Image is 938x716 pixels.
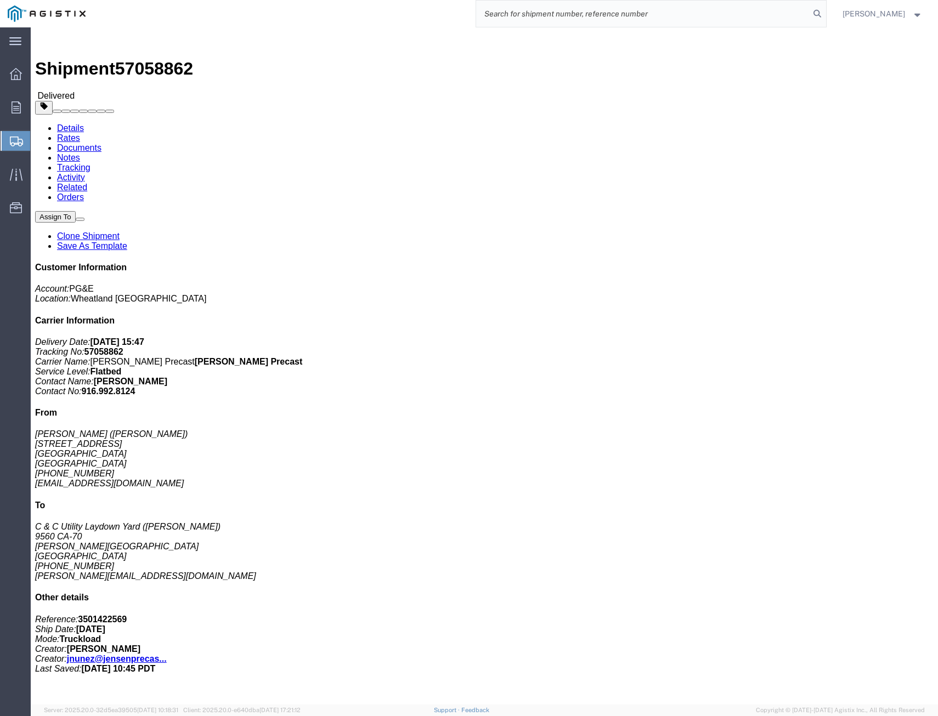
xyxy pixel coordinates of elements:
input: Search for shipment number, reference number [476,1,810,27]
button: [PERSON_NAME] [842,7,923,20]
a: Feedback [461,707,489,713]
a: Support [434,707,461,713]
img: logo [8,5,86,22]
span: [DATE] 17:21:12 [259,707,301,713]
span: [DATE] 10:18:31 [137,707,178,713]
span: Server: 2025.20.0-32d5ea39505 [44,707,178,713]
span: Copyright © [DATE]-[DATE] Agistix Inc., All Rights Reserved [756,706,925,715]
iframe: FS Legacy Container [31,27,938,704]
span: Leilani Castellanos [843,8,905,20]
span: Client: 2025.20.0-e640dba [183,707,301,713]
